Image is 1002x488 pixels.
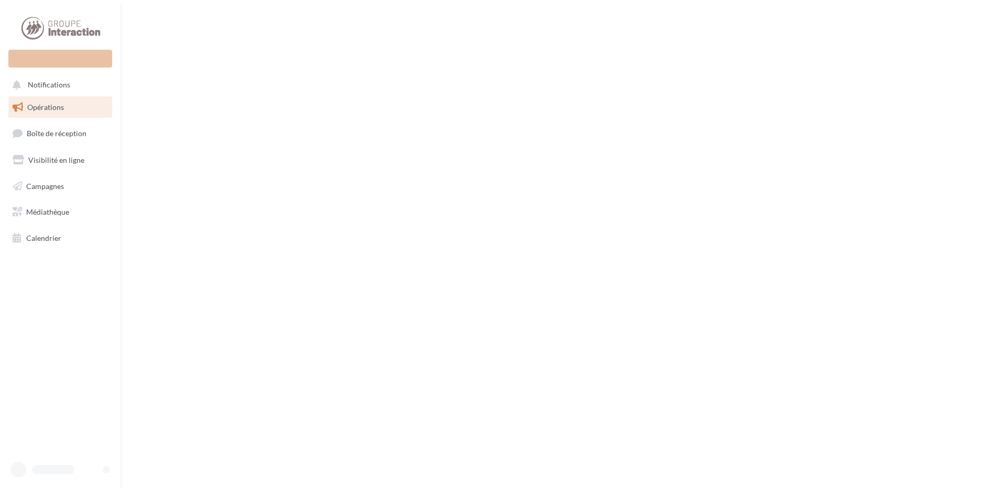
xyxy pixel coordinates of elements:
[26,234,61,242] span: Calendrier
[8,50,112,68] div: Nouvelle campagne
[26,207,69,216] span: Médiathèque
[27,103,64,112] span: Opérations
[28,81,70,90] span: Notifications
[28,156,84,164] span: Visibilité en ligne
[6,201,114,223] a: Médiathèque
[27,129,86,138] span: Boîte de réception
[6,149,114,171] a: Visibilité en ligne
[6,227,114,249] a: Calendrier
[6,175,114,197] a: Campagnes
[6,122,114,145] a: Boîte de réception
[6,96,114,118] a: Opérations
[26,181,64,190] span: Campagnes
